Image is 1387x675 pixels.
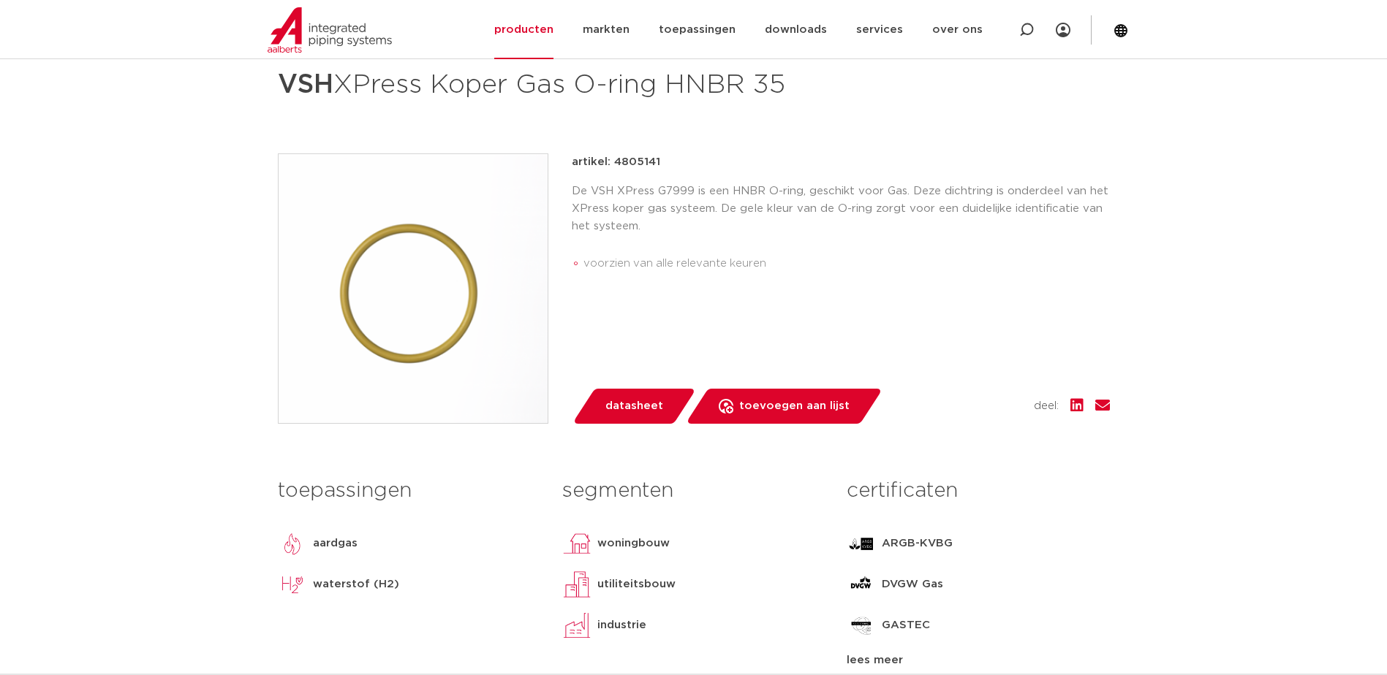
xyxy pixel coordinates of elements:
[278,529,307,558] img: aardgas
[278,72,333,98] strong: VSH
[597,576,676,593] p: utiliteitsbouw
[278,570,307,599] img: waterstof (H2)
[847,476,1109,506] h3: certificaten
[279,154,548,423] img: Product Image for VSH XPress Koper Gas O-ring HNBR 35
[1034,397,1059,415] span: deel:
[562,476,825,506] h3: segmenten
[572,389,696,424] a: datasheet
[882,617,930,634] p: GASTEC
[882,576,943,593] p: DVGW Gas
[882,535,953,552] p: ARGB-KVBG
[562,529,592,558] img: woningbouw
[572,183,1110,235] p: De VSH XPress G7999 is een HNBR O-ring, geschikt voor Gas. Deze dichtring is onderdeel van het XP...
[847,570,876,599] img: DVGW Gas
[847,529,876,558] img: ARGB-KVBG
[847,652,1109,669] div: lees meer
[313,535,358,552] p: aardgas
[583,252,1110,275] li: voorzien van alle relevante keuren
[847,611,876,640] img: GASTEC
[278,476,540,506] h3: toepassingen
[739,394,850,418] span: toevoegen aan lijst
[562,611,592,640] img: industrie
[278,63,827,107] h1: XPress Koper Gas O-ring HNBR 35
[597,535,670,552] p: woningbouw
[562,570,592,599] img: utiliteitsbouw
[605,394,663,418] span: datasheet
[597,617,646,634] p: industrie
[572,153,660,171] p: artikel: 4805141
[313,576,399,593] p: waterstof (H2)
